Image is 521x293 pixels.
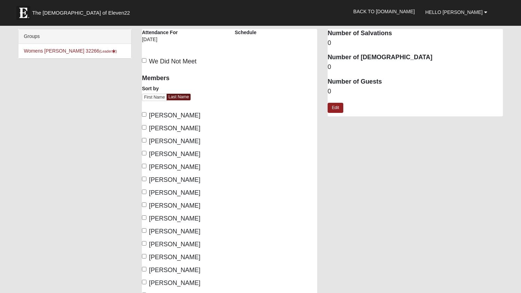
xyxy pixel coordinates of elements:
a: Womens [PERSON_NAME] 32266(Leader) [24,48,117,54]
span: [PERSON_NAME] [149,125,200,132]
input: [PERSON_NAME] [142,241,146,246]
input: [PERSON_NAME] [142,228,146,233]
dd: 0 [328,87,503,96]
label: Schedule [235,29,256,36]
input: [PERSON_NAME] [142,190,146,194]
span: [PERSON_NAME] [149,202,200,209]
small: (Leader ) [99,49,117,53]
dt: Number of Guests [328,77,503,86]
input: We Did Not Meet [142,58,146,63]
input: [PERSON_NAME] [142,138,146,142]
a: Back to [DOMAIN_NAME] [348,3,420,20]
span: [PERSON_NAME] [149,279,200,286]
span: [PERSON_NAME] [149,138,200,145]
span: [PERSON_NAME] [149,215,200,222]
a: First Name [142,94,167,101]
span: Hello [PERSON_NAME] [425,9,483,15]
a: The [DEMOGRAPHIC_DATA] of Eleven22 [13,2,152,20]
span: [PERSON_NAME] [149,189,200,196]
label: Attendance For [142,29,178,36]
a: Last Name [167,94,191,100]
input: [PERSON_NAME] [142,280,146,284]
h4: Members [142,75,224,82]
span: [PERSON_NAME] [149,163,200,170]
span: [PERSON_NAME] [149,176,200,183]
a: Edit [328,103,343,113]
dd: 0 [328,39,503,48]
label: Sort by [142,85,159,92]
span: We Did Not Meet [149,58,197,65]
input: [PERSON_NAME] [142,164,146,168]
input: [PERSON_NAME] [142,254,146,259]
dt: Number of Salvations [328,29,503,38]
span: [PERSON_NAME] [149,254,200,261]
span: [PERSON_NAME] [149,241,200,248]
input: [PERSON_NAME] [142,177,146,181]
input: [PERSON_NAME] [142,215,146,220]
span: [PERSON_NAME] [149,267,200,273]
span: [PERSON_NAME] [149,228,200,235]
input: [PERSON_NAME] [142,202,146,207]
span: [PERSON_NAME] [149,151,200,157]
input: [PERSON_NAME] [142,267,146,271]
img: Eleven22 logo [16,6,30,20]
span: [PERSON_NAME] [149,112,200,119]
dd: 0 [328,63,503,72]
div: Groups [18,29,131,44]
input: [PERSON_NAME] [142,125,146,130]
div: [DATE] [142,36,178,48]
dt: Number of [DEMOGRAPHIC_DATA] [328,53,503,62]
input: [PERSON_NAME] [142,151,146,155]
input: [PERSON_NAME] [142,112,146,117]
a: Hello [PERSON_NAME] [420,3,492,21]
span: The [DEMOGRAPHIC_DATA] of Eleven22 [32,9,130,16]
